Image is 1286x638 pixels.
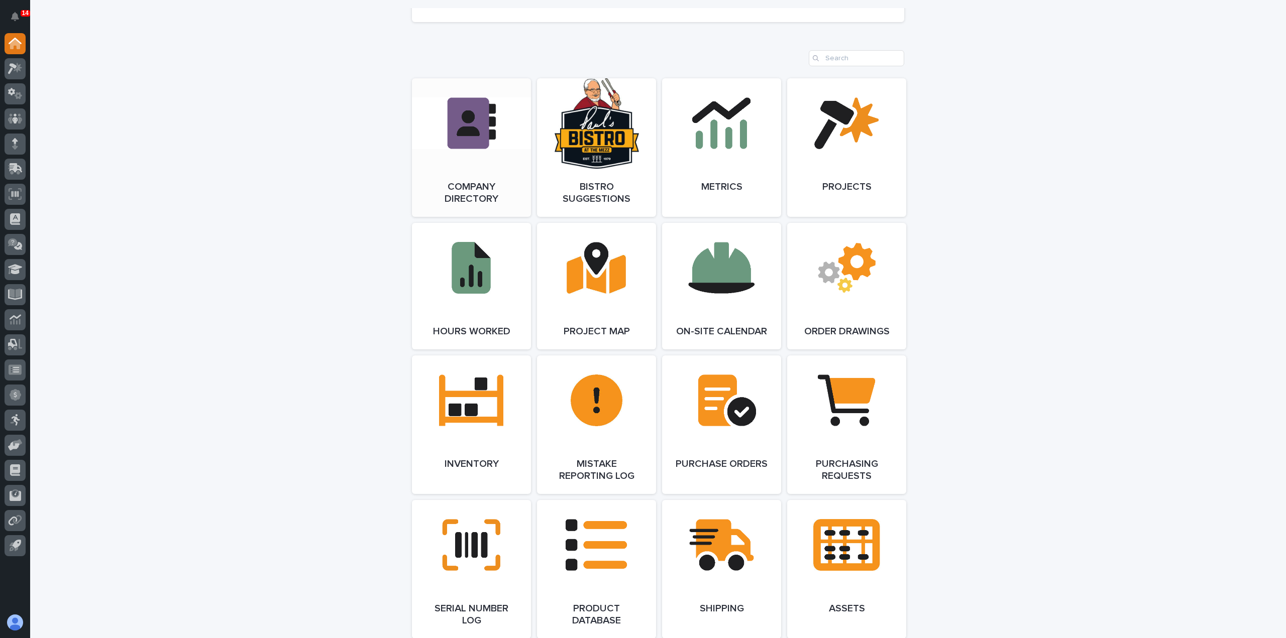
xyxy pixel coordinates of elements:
[787,223,906,349] a: Order Drawings
[22,10,29,17] p: 14
[412,223,531,349] a: Hours Worked
[5,612,26,633] button: users-avatar
[412,78,531,217] a: Company Directory
[537,355,656,494] a: Mistake Reporting Log
[412,355,531,494] a: Inventory
[662,355,781,494] a: Purchase Orders
[662,223,781,349] a: On-Site Calendar
[662,78,781,217] a: Metrics
[787,355,906,494] a: Purchasing Requests
[809,50,904,66] input: Search
[787,78,906,217] a: Projects
[5,6,26,27] button: Notifications
[537,78,656,217] a: Bistro Suggestions
[13,12,26,28] div: Notifications14
[537,223,656,349] a: Project Map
